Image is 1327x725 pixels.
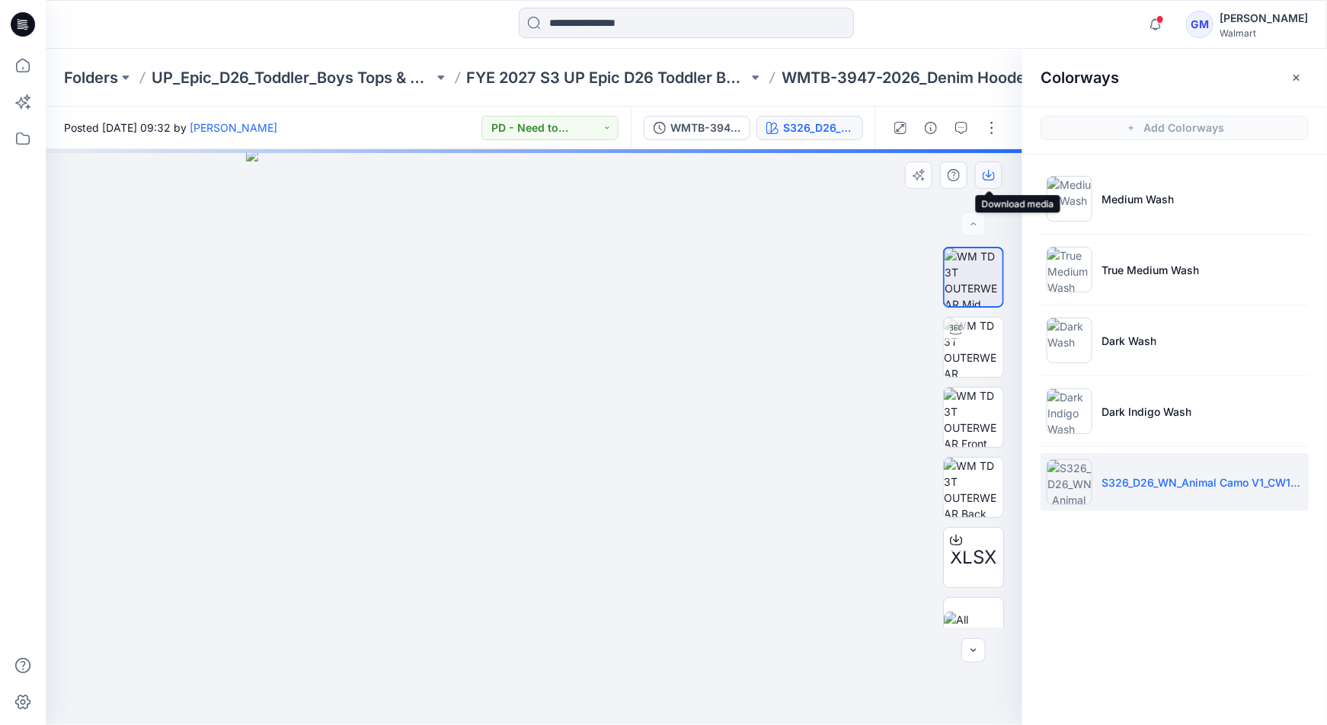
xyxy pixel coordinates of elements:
[190,121,277,134] a: [PERSON_NAME]
[944,458,1003,517] img: WM TD 3T OUTERWEAR Back wo Avatar
[1047,318,1092,363] img: Dark Wash
[783,120,853,136] div: S326_D26_WN_Animal Camo V1_CW1_Almond_8.42in
[644,116,750,140] button: WMTB-3947-2026_Denim Hooded Overshirt_Full Colorway
[152,67,433,88] a: UP_Epic_D26_Toddler_Boys Tops & Bottoms
[670,120,740,136] div: WMTB-3947-2026_Denim Hooded Overshirt_Full Colorway
[1047,459,1092,505] img: S326_D26_WN_Animal Camo V1_CW1_Almond_8.42in
[64,67,118,88] a: Folders
[944,612,1003,644] img: All colorways
[1186,11,1213,38] div: GM
[1047,388,1092,434] img: Dark Indigo Wash
[919,116,943,140] button: Details
[1102,474,1303,490] p: S326_D26_WN_Animal Camo V1_CW1_Almond_8.42in
[1220,27,1308,39] div: Walmart
[1102,404,1191,420] p: Dark Indigo Wash
[944,318,1003,377] img: WM TD 3T OUTERWEAR Turntable with Avatar
[467,67,749,88] a: FYE 2027 S3 UP Epic D26 Toddler Boy Tops & Bottoms
[1047,176,1092,222] img: Medium Wash
[1220,9,1308,27] div: [PERSON_NAME]
[756,116,863,140] button: S326_D26_WN_Animal Camo V1_CW1_Almond_8.42in
[1102,191,1174,207] p: Medium Wash
[1041,69,1119,87] h2: Colorways
[782,67,1063,88] p: WMTB-3947-2026_Denim Hooded Overshirt
[944,388,1003,447] img: WM TD 3T OUTERWEAR Front wo Avatar
[1047,247,1092,292] img: True Medium Wash
[945,248,1002,306] img: WM TD 3T OUTERWEAR Mid Colorway wo Avatar
[1102,262,1199,278] p: True Medium Wash
[951,544,997,571] span: XLSX
[1102,333,1156,349] p: Dark Wash
[64,120,277,136] span: Posted [DATE] 09:32 by
[246,149,822,725] img: eyJhbGciOiJIUzI1NiIsImtpZCI6IjAiLCJzbHQiOiJzZXMiLCJ0eXAiOiJKV1QifQ.eyJkYXRhIjp7InR5cGUiOiJzdG9yYW...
